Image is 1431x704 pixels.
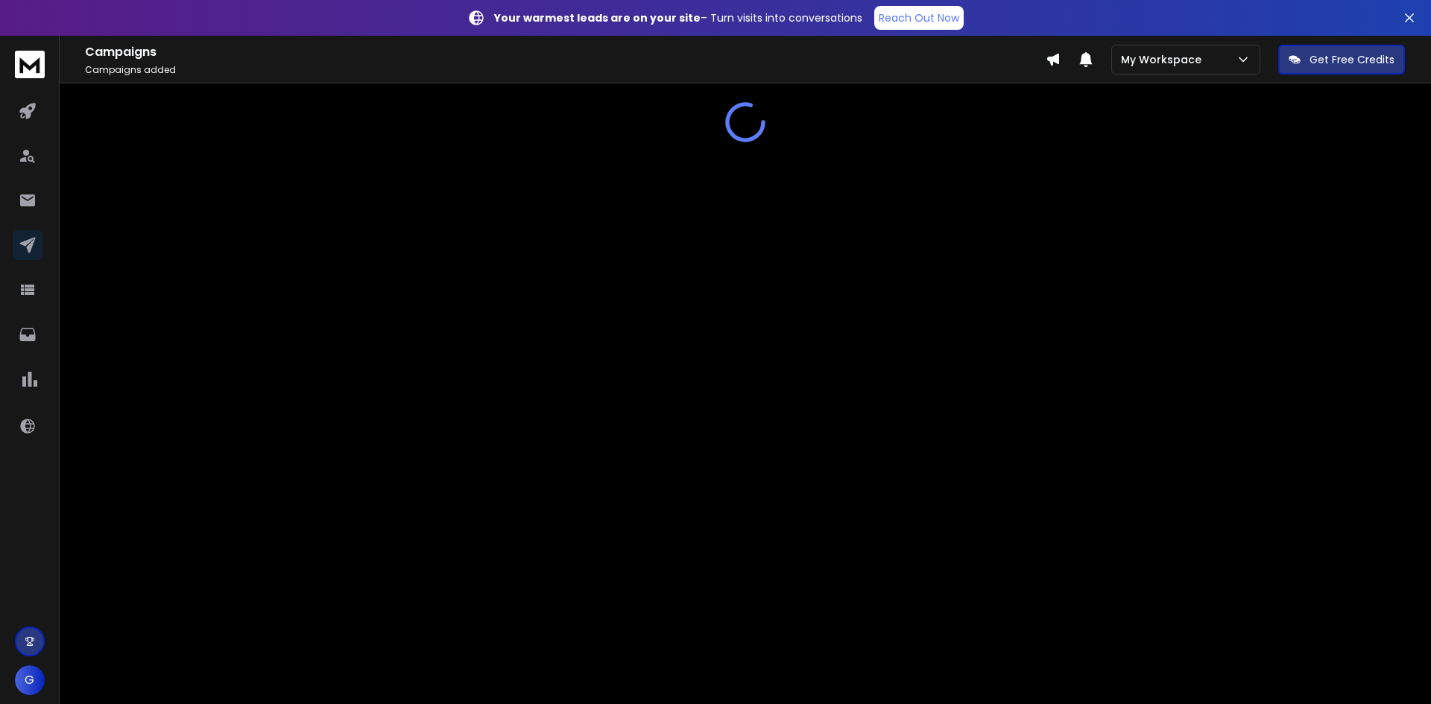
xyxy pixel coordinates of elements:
p: My Workspace [1121,52,1207,67]
p: – Turn visits into conversations [494,10,862,25]
strong: Your warmest leads are on your site [494,10,701,25]
p: Reach Out Now [879,10,959,25]
p: Campaigns added [85,64,1046,76]
button: Get Free Credits [1278,45,1405,74]
img: logo [15,51,45,78]
button: G [15,665,45,695]
h1: Campaigns [85,43,1046,61]
a: Reach Out Now [874,6,964,30]
p: Get Free Credits [1310,52,1394,67]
